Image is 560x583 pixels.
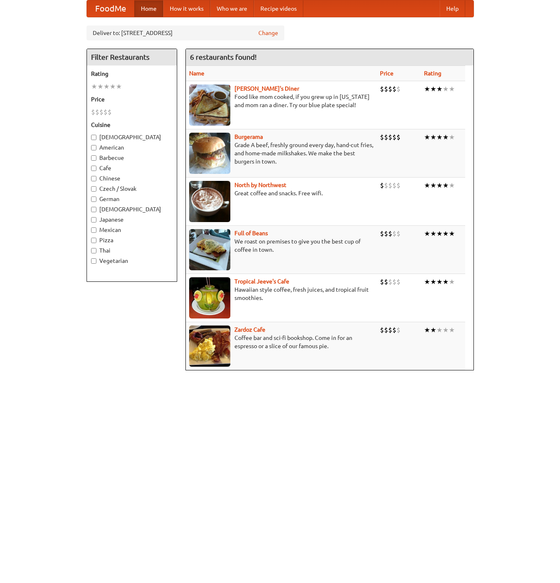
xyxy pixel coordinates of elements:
[189,133,230,174] img: burgerama.jpg
[91,145,96,150] input: American
[91,174,173,183] label: Chinese
[449,133,455,142] li: ★
[91,226,173,234] label: Mexican
[424,181,430,190] li: ★
[396,181,401,190] li: $
[430,277,436,286] li: ★
[424,133,430,142] li: ★
[91,207,96,212] input: [DEMOGRAPHIC_DATA]
[189,141,373,166] p: Grade A beef, freshly ground every day, hand-cut fries, and home-made milkshakes. We make the bes...
[103,82,110,91] li: ★
[97,82,103,91] li: ★
[108,108,112,117] li: $
[443,277,449,286] li: ★
[99,108,103,117] li: $
[91,248,96,253] input: Thai
[91,215,173,224] label: Japanese
[234,278,289,285] b: Tropical Jeeve's Cafe
[87,0,134,17] a: FoodMe
[91,195,173,203] label: German
[380,133,384,142] li: $
[91,135,96,140] input: [DEMOGRAPHIC_DATA]
[110,82,116,91] li: ★
[449,229,455,238] li: ★
[91,121,173,129] h5: Cuisine
[189,84,230,126] img: sallys.jpg
[189,93,373,109] p: Food like mom cooked, if you grew up in [US_STATE] and mom ran a diner. Try our blue plate special!
[380,229,384,238] li: $
[436,229,443,238] li: ★
[190,53,257,61] ng-pluralize: 6 restaurants found!
[396,325,401,335] li: $
[396,133,401,142] li: $
[189,237,373,254] p: We roast on premises to give you the best cup of coffee in town.
[396,84,401,94] li: $
[91,258,96,264] input: Vegetarian
[91,186,96,192] input: Czech / Slovak
[189,229,230,270] img: beans.jpg
[392,133,396,142] li: $
[91,257,173,265] label: Vegetarian
[430,325,436,335] li: ★
[380,325,384,335] li: $
[443,84,449,94] li: ★
[449,277,455,286] li: ★
[91,217,96,222] input: Japanese
[449,84,455,94] li: ★
[424,229,430,238] li: ★
[380,277,384,286] li: $
[392,229,396,238] li: $
[91,154,173,162] label: Barbecue
[384,229,388,238] li: $
[91,143,173,152] label: American
[384,277,388,286] li: $
[91,236,173,244] label: Pizza
[430,84,436,94] li: ★
[234,326,265,333] b: Zardoz Cafe
[91,95,173,103] h5: Price
[424,325,430,335] li: ★
[103,108,108,117] li: $
[443,133,449,142] li: ★
[388,181,392,190] li: $
[380,181,384,190] li: $
[189,70,204,77] a: Name
[189,189,373,197] p: Great coffee and snacks. Free wifi.
[384,181,388,190] li: $
[430,133,436,142] li: ★
[87,49,177,66] h4: Filter Restaurants
[189,286,373,302] p: Hawaiian style coffee, fresh juices, and tropical fruit smoothies.
[91,108,95,117] li: $
[91,246,173,255] label: Thai
[424,70,441,77] a: Rating
[91,185,173,193] label: Czech / Slovak
[91,164,173,172] label: Cafe
[91,227,96,233] input: Mexican
[388,277,392,286] li: $
[396,277,401,286] li: $
[384,325,388,335] li: $
[392,325,396,335] li: $
[189,334,373,350] p: Coffee bar and sci-fi bookshop. Come in for an espresso or a slice of our famous pie.
[91,166,96,171] input: Cafe
[234,230,268,236] a: Full of Beans
[91,155,96,161] input: Barbecue
[436,325,443,335] li: ★
[91,197,96,202] input: German
[384,133,388,142] li: $
[234,182,286,188] a: North by Northwest
[436,84,443,94] li: ★
[388,84,392,94] li: $
[134,0,163,17] a: Home
[430,229,436,238] li: ★
[234,85,299,92] b: [PERSON_NAME]'s Diner
[91,238,96,243] input: Pizza
[449,325,455,335] li: ★
[443,325,449,335] li: ★
[87,26,284,40] div: Deliver to: [STREET_ADDRESS]
[443,181,449,190] li: ★
[388,325,392,335] li: $
[254,0,303,17] a: Recipe videos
